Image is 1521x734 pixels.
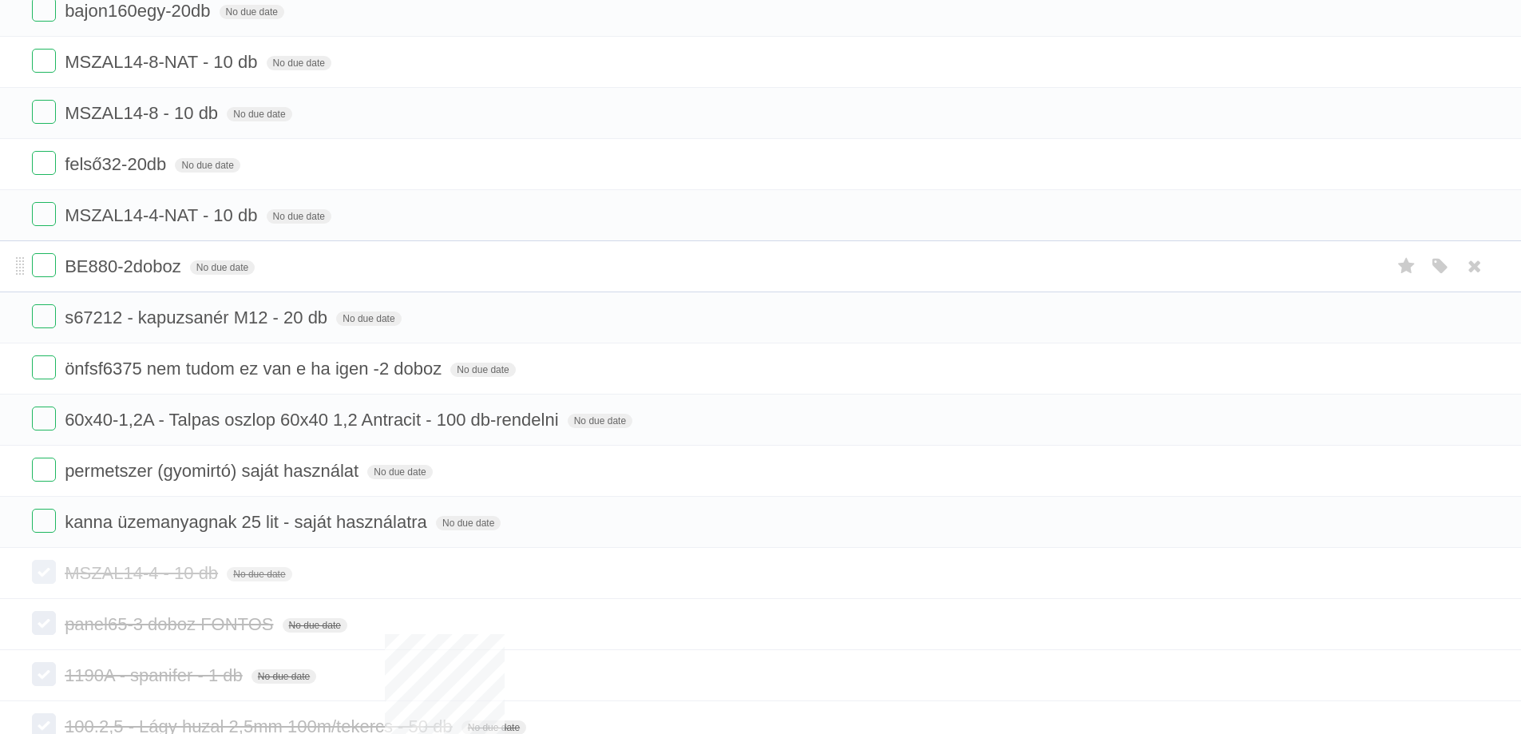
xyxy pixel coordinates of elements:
[175,158,240,173] span: No due date
[65,512,431,532] span: kanna üzemanyagnak 25 lit - saját használatra
[227,567,291,581] span: No due date
[32,100,56,124] label: Done
[367,465,432,479] span: No due date
[65,461,362,481] span: permetszer (gyomirtó) saját használat
[32,611,56,635] label: Done
[32,202,56,226] label: Done
[220,5,284,19] span: No due date
[32,560,56,584] label: Done
[65,1,214,21] span: bajon160egy-20db
[65,665,247,685] span: 1190A - spanifer - 1 db
[336,311,401,326] span: No due date
[190,260,255,275] span: No due date
[568,414,632,428] span: No due date
[283,618,347,633] span: No due date
[267,209,331,224] span: No due date
[65,154,170,174] span: felső32-20db
[65,359,446,379] span: önfsf6375 nem tudom ez van e ha igen -2 doboz
[32,253,56,277] label: Done
[65,614,277,634] span: panel65-3 doboz FONTOS
[65,52,261,72] span: MSZAL14-8-NAT - 10 db
[32,304,56,328] label: Done
[32,407,56,430] label: Done
[65,410,562,430] span: 60x40-1,2A - Talpas oszlop 60x40 1,2 Antracit - 100 db-rendelni
[65,307,331,327] span: s67212 - kapuzsanér M12 - 20 db
[227,107,291,121] span: No due date
[65,563,222,583] span: MSZAL14-4 - 10 db
[32,151,56,175] label: Done
[32,458,56,482] label: Done
[32,49,56,73] label: Done
[65,103,222,123] span: MSZAL14-8 - 10 db
[436,516,501,530] span: No due date
[1392,253,1422,280] label: Star task
[252,669,316,684] span: No due date
[65,205,261,225] span: MSZAL14-4-NAT - 10 db
[65,256,185,276] span: BE880-2doboz
[32,662,56,686] label: Done
[450,363,515,377] span: No due date
[32,509,56,533] label: Done
[267,56,331,70] span: No due date
[32,355,56,379] label: Done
